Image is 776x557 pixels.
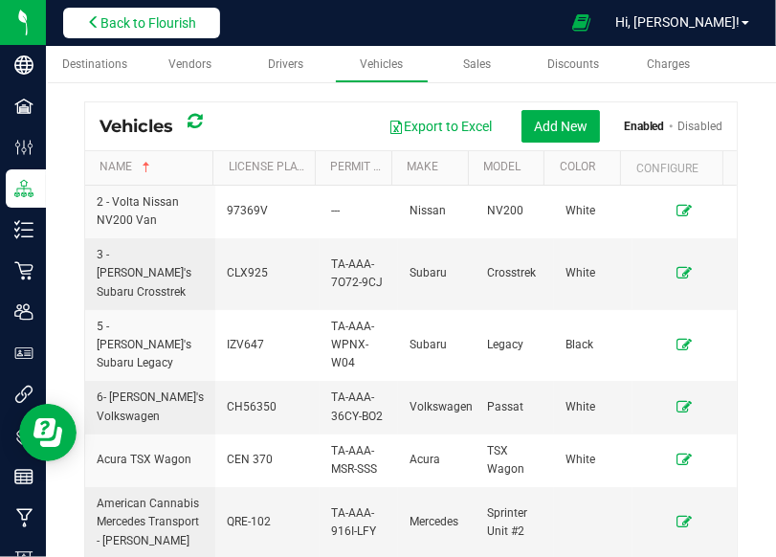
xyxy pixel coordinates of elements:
a: Color [560,160,613,175]
span: CLX925 [227,266,268,279]
span: 5 - [PERSON_NAME]'s Subaru Legacy [97,320,191,369]
span: White [565,453,595,466]
span: 3 - [PERSON_NAME]'s Subaru Crosstrek [97,248,191,298]
span: TA-AAA-7O72-9CJ [331,257,383,289]
span: Mercedes [410,515,458,528]
span: Nissan [410,204,446,217]
inline-svg: Retail [14,261,33,280]
span: White [565,266,595,279]
a: Model [483,160,537,175]
th: Configure [620,151,722,186]
span: American Cannabis Mercedes Transport - [PERSON_NAME] [97,497,199,546]
span: IZV647 [227,338,264,351]
span: Hi, [PERSON_NAME]! [615,14,740,30]
a: Name [100,160,206,175]
span: --- [331,204,340,217]
span: TA-AAA-916I-LFY [331,506,376,538]
a: License Plate [229,160,308,175]
span: Crosstrek [488,266,537,279]
a: Permit Number [330,160,384,175]
span: Sales [463,57,491,71]
inline-svg: Facilities [14,97,33,116]
div: Vehicles [100,111,216,141]
span: TA-AAA-MSR-SSS [331,444,377,476]
a: Enabled [624,120,665,133]
button: Export to Excel [376,110,504,143]
span: White [565,204,595,217]
span: Subaru [410,266,447,279]
span: Acura TSX Wagon [97,453,191,466]
span: CEN 370 [227,453,273,466]
span: TA-AAA-WPNX-W04 [331,320,374,369]
span: Subaru [410,338,447,351]
a: Make [407,160,460,175]
span: Vehicles [360,57,403,71]
inline-svg: Integrations [14,385,33,404]
inline-svg: Inventory [14,220,33,239]
a: Edit Vehicle [677,266,693,279]
inline-svg: Reports [14,467,33,486]
span: Destinations [63,57,128,71]
button: Add New [521,110,600,143]
span: TA-AAA-36CY-BO2 [331,390,383,422]
span: 97369V [227,204,268,217]
span: Discounts [547,57,599,71]
span: White [565,400,595,413]
span: Vendors [168,57,211,71]
span: Charges [648,57,691,71]
span: TSX Wagon [488,444,525,476]
inline-svg: Company [14,56,33,75]
a: Edit Vehicle [677,453,693,466]
inline-svg: Configuration [14,138,33,157]
span: CH56350 [227,400,277,413]
span: 6- [PERSON_NAME]'s Volkswagen [97,390,204,422]
inline-svg: Manufacturing [14,508,33,527]
a: Edit Vehicle [677,338,693,351]
span: Acura [410,453,440,466]
span: Volkswagen [410,400,473,413]
span: QRE-102 [227,515,271,528]
iframe: Resource center [19,404,77,461]
a: Edit Vehicle [677,204,693,217]
inline-svg: User Roles [14,344,33,363]
span: Open Ecommerce Menu [560,4,603,41]
span: Black [565,338,593,351]
a: Disabled [677,120,722,133]
span: NV200 [488,204,524,217]
inline-svg: Distribution [14,179,33,198]
inline-svg: Tags [14,426,33,445]
a: Edit Vehicle [677,515,693,528]
span: Back to Flourish [100,15,196,31]
span: Passat [488,400,524,413]
a: Edit Vehicle [677,400,693,413]
inline-svg: Users [14,302,33,322]
span: Sprinter Unit #2 [488,506,528,538]
span: 2 - Volta Nissan NV200 Van [97,195,179,227]
span: Legacy [488,338,524,351]
i: Refresh Vehicles [188,113,202,130]
span: Drivers [268,57,303,71]
button: Back to Flourish [63,8,220,38]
